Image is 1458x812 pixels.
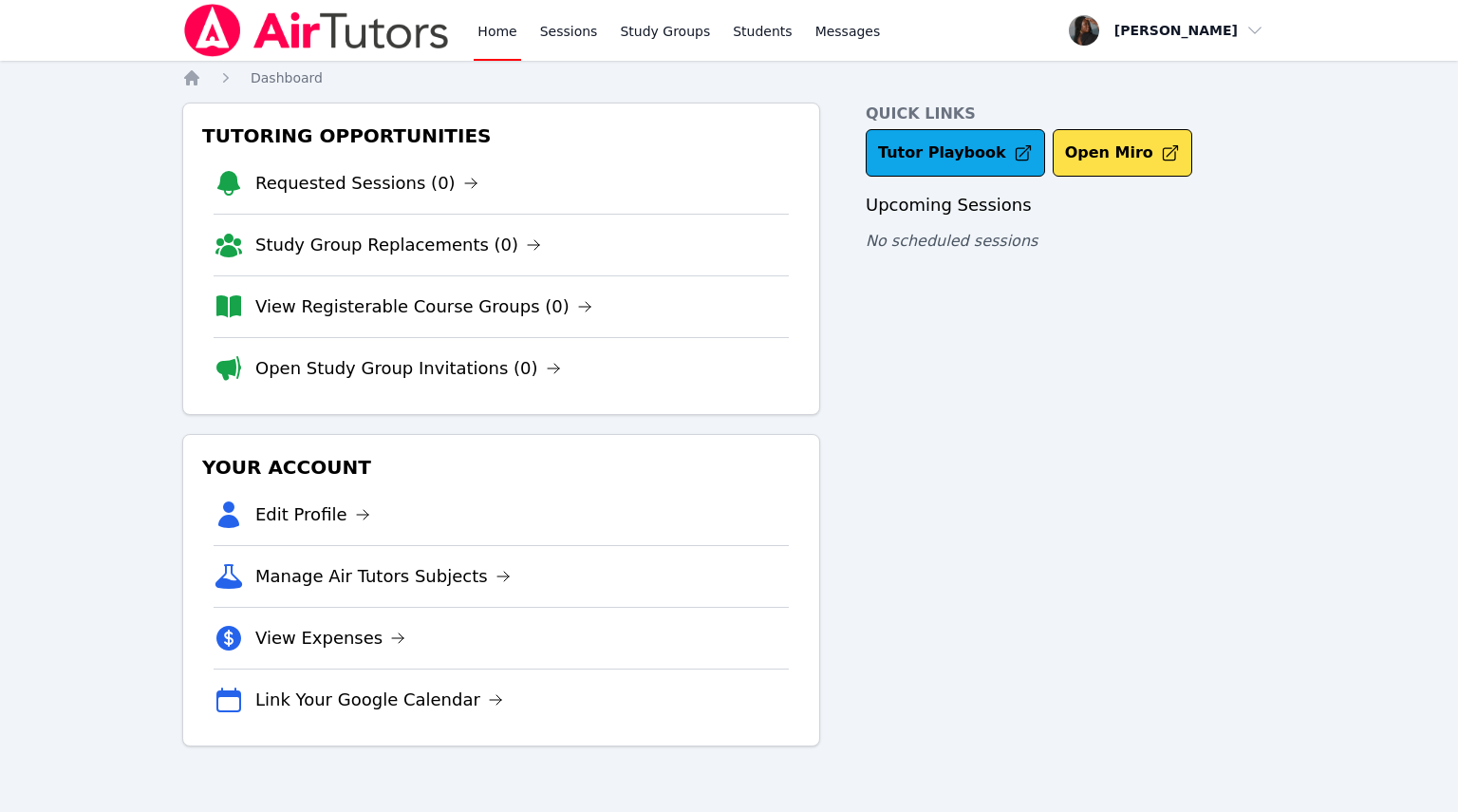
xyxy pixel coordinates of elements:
[182,68,1276,87] nav: Breadcrumb
[255,563,511,590] a: Manage Air Tutors Subjects
[251,70,323,85] span: Dashboard
[255,232,541,258] a: Study Group Replacements (0)
[255,625,405,651] a: View Expenses
[255,170,478,197] a: Requested Sessions (0)
[815,22,881,41] span: Messages
[198,119,804,153] h3: Tutoring Opportunities
[866,103,1276,125] h4: Quick Links
[1053,129,1192,177] button: Open Miro
[255,293,592,320] a: View Registerable Course Groups (0)
[198,450,804,484] h3: Your Account
[866,192,1276,218] h3: Upcoming Sessions
[255,501,370,528] a: Edit Profile
[866,129,1045,177] a: Tutor Playbook
[255,355,561,382] a: Open Study Group Invitations (0)
[255,687,503,713] a: Link Your Google Calendar
[182,4,451,57] img: Air Tutors
[251,68,323,87] a: Dashboard
[866,232,1037,250] span: No scheduled sessions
